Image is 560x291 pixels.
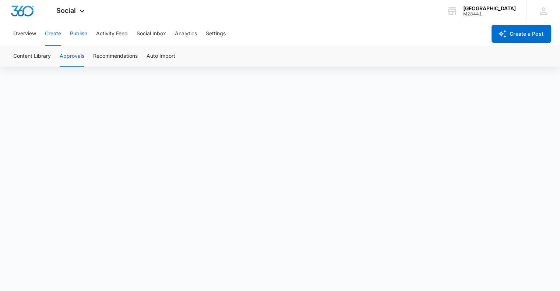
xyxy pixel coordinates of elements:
button: Settings [206,22,226,46]
div: account name [463,6,516,11]
button: Activity Feed [96,22,128,46]
span: Social [56,7,76,14]
button: Create [45,22,61,46]
button: Overview [13,22,36,46]
button: Analytics [175,22,197,46]
button: Recommendations [93,46,138,67]
button: Content Library [13,46,51,67]
button: Social Inbox [137,22,166,46]
button: Approvals [60,46,84,67]
button: Auto Import [147,46,175,67]
button: Create a Post [492,25,551,43]
button: Publish [70,22,87,46]
div: account id [463,11,516,17]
